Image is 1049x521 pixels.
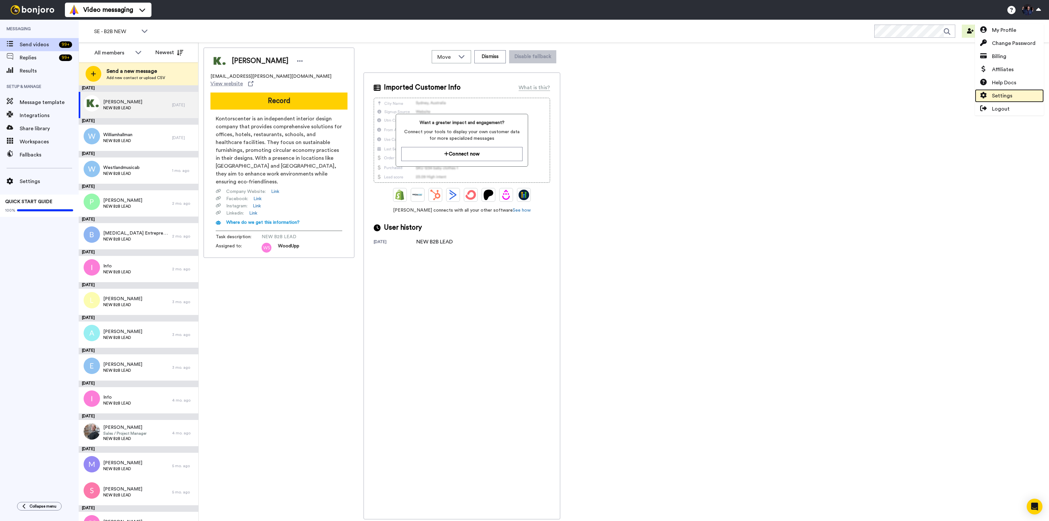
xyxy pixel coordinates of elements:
[216,115,342,186] span: Kontorscenter is an independent interior design company that provides comprehensive solutions for...
[69,5,79,15] img: vm-color.svg
[172,332,195,337] div: 3 mo. ago
[59,54,72,61] div: 99 +
[172,201,195,206] div: 2 mo. ago
[103,335,142,340] span: NEW B2B LEAD
[483,190,494,200] img: Patreon
[20,54,56,62] span: Replies
[226,220,300,225] span: Where do we get this information?
[172,168,195,173] div: 1 mo. ago
[20,98,79,106] span: Message template
[20,177,79,185] span: Settings
[501,190,511,200] img: Drip
[150,46,188,59] button: Newest
[474,50,506,63] button: Dismiss
[384,83,461,93] span: Imported Customer Info
[172,299,195,304] div: 3 mo. ago
[103,492,142,498] span: NEW B2B LEAD
[84,423,100,440] img: dfe8ac08-ca8b-4653-896e-d8e434768756.jpg
[103,197,142,204] span: [PERSON_NAME]
[79,446,198,453] div: [DATE]
[103,263,131,269] span: Info
[271,188,279,195] a: Link
[962,25,994,38] button: Invite
[103,361,142,368] span: [PERSON_NAME]
[79,184,198,190] div: [DATE]
[374,239,416,246] div: [DATE]
[401,147,522,161] a: Connect now
[103,394,131,401] span: Info
[79,118,198,125] div: [DATE]
[975,24,1044,37] a: My Profile
[5,199,52,204] span: QUICK START GUIDE
[992,66,1014,73] span: Affiliates
[519,190,529,200] img: GoHighLevel
[226,188,266,195] span: Company Website :
[975,76,1044,89] a: Help Docs
[103,401,131,406] span: NEW B2B LEAD
[103,431,147,436] span: Sales / Project Manager
[401,129,522,142] span: Connect your tools to display your own customer data for more specialized messages
[103,269,131,275] span: NEW B2B LEAD
[226,203,247,209] span: Instagram :
[79,348,198,354] div: [DATE]
[59,41,72,48] div: 99 +
[79,381,198,387] div: [DATE]
[992,79,1016,87] span: Help Docs
[103,204,142,209] span: NEW B2B LEAD
[103,466,142,471] span: NEW B2B LEAD
[17,502,62,511] button: Collapse menu
[216,243,262,253] span: Assigned to:
[84,456,100,472] img: m.png
[374,207,550,214] span: [PERSON_NAME] connects with all your other software
[84,95,100,112] img: dccb7414-0c6a-43cf-bffd-a788992c0f58.jpg
[172,430,195,436] div: 4 mo. ago
[975,102,1044,115] a: Logout
[430,190,441,200] img: Hubspot
[975,63,1044,76] a: Affiliates
[5,208,15,213] span: 100%
[83,5,133,14] span: Video messaging
[20,125,79,133] span: Share library
[84,358,100,374] img: e.png
[262,234,324,240] span: NEW B2B LEAD
[20,67,79,75] span: Results
[253,203,261,209] a: Link
[103,105,142,111] span: NEW B2B LEAD
[992,105,1010,113] span: Logout
[94,28,138,35] span: SE - B2B NEW
[992,92,1012,100] span: Settings
[172,266,195,272] div: 2 mo. ago
[84,325,100,341] img: a.png
[395,190,405,200] img: Shopify
[79,217,198,223] div: [DATE]
[226,196,248,202] span: Facebook :
[79,315,198,322] div: [DATE]
[84,128,100,144] img: w.png
[79,282,198,289] div: [DATE]
[172,463,195,469] div: 5 mo. ago
[172,135,195,140] div: [DATE]
[210,53,227,69] img: Image of Tove falk
[249,210,257,217] a: Link
[975,37,1044,50] a: Change Password
[84,226,100,243] img: b.png
[992,26,1016,34] span: My Profile
[84,259,100,276] img: i.png
[103,296,142,302] span: [PERSON_NAME]
[30,504,56,509] span: Collapse menu
[103,99,142,105] span: [PERSON_NAME]
[437,53,455,61] span: Move
[262,243,271,253] img: ws.png
[94,49,132,57] div: All members
[20,151,79,159] span: Fallbacks
[79,505,198,512] div: [DATE]
[84,292,100,308] img: l.png
[84,390,100,407] img: i.png
[103,138,132,143] span: NEW B2B LEAD
[210,80,243,88] span: View website
[107,67,165,75] span: Send a new message
[172,490,195,495] div: 5 mo. ago
[103,164,140,171] span: Westlandmusicab
[513,208,531,213] a: See how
